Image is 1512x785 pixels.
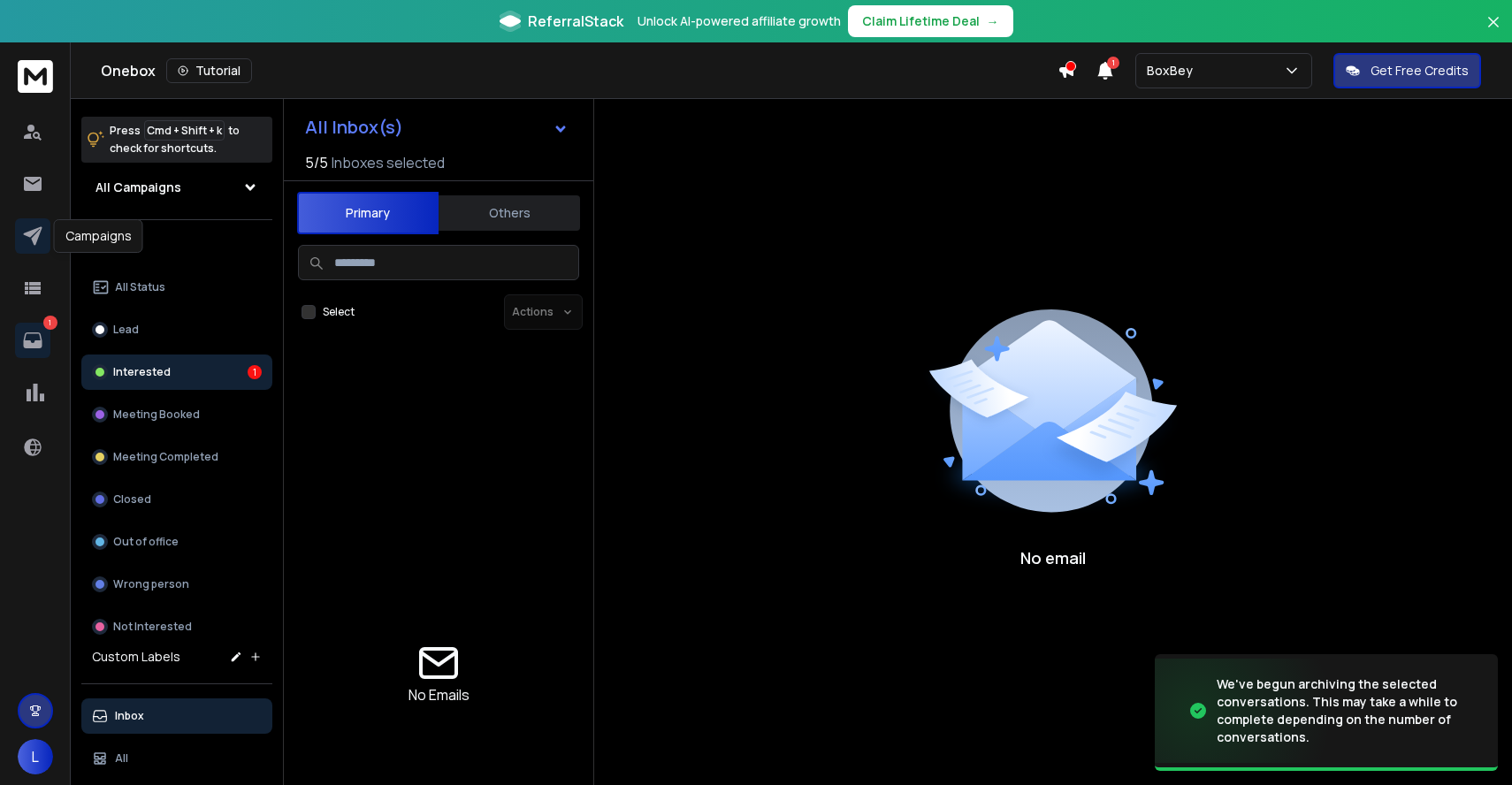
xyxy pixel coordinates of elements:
div: We've begun archiving the selected conversations. This may take a while to complete depending on ... [1217,675,1477,746]
span: ReferralStack [528,11,623,32]
p: Unlock AI-powered affiliate growth [638,12,841,30]
p: No email [1020,545,1086,570]
span: → [987,12,999,30]
p: Get Free Credits [1371,62,1469,80]
p: Meeting Booked [113,408,200,422]
p: Not Interested [113,620,192,634]
button: Claim Lifetime Deal→ [848,5,1013,37]
button: Close banner [1482,11,1505,53]
p: Closed [113,492,151,507]
button: All Inbox(s) [291,110,583,145]
button: L [18,739,53,774]
img: image [1155,659,1332,764]
p: BoxBey [1147,62,1200,80]
p: All [115,751,128,766]
button: Primary [297,192,439,234]
a: 1 [15,323,50,358]
button: Closed [81,482,272,517]
button: Out of office [81,524,272,560]
div: Campaigns [54,219,143,253]
span: Cmd + Shift + k [144,120,225,141]
button: Meeting Completed [81,439,272,475]
p: Lead [113,323,139,337]
h3: Inboxes selected [332,152,445,173]
h3: Custom Labels [92,648,180,666]
h3: Filters [81,234,272,259]
div: Onebox [101,58,1058,83]
button: Tutorial [166,58,252,83]
h1: All Campaigns [95,179,181,196]
p: All Status [115,280,165,294]
p: Meeting Completed [113,450,218,464]
button: Lead [81,312,272,347]
span: 1 [1107,57,1119,69]
button: Get Free Credits [1333,53,1481,88]
button: Interested1 [81,354,272,390]
p: No Emails [409,684,470,705]
p: Out of office [113,535,179,549]
button: Meeting Booked [81,397,272,432]
button: Inbox [81,698,272,734]
button: Not Interested [81,609,272,644]
p: Interested [113,365,171,379]
span: 5 / 5 [305,152,328,173]
button: All [81,741,272,776]
p: Wrong person [113,577,189,591]
h1: All Inbox(s) [305,118,403,136]
button: All Campaigns [81,170,272,205]
button: All Status [81,270,272,305]
button: Wrong person [81,567,272,602]
p: 1 [43,316,57,330]
p: Inbox [115,709,144,723]
label: Select [323,305,355,319]
button: Others [439,194,580,232]
p: Press to check for shortcuts. [110,122,240,157]
div: 1 [248,365,262,379]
